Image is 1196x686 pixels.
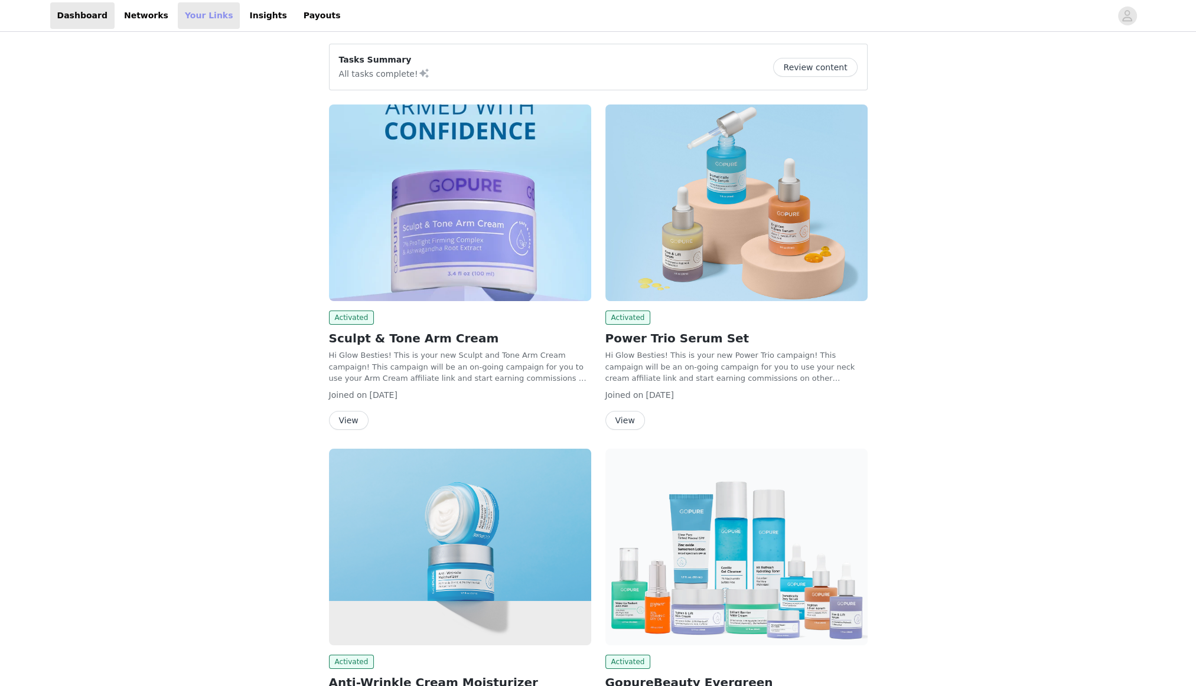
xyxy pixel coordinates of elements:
a: Your Links [178,2,240,29]
a: Insights [242,2,294,29]
img: GoPure Beauty [605,449,868,645]
span: Activated [605,655,651,669]
a: Payouts [296,2,348,29]
img: GoPure Beauty [329,104,591,301]
button: View [605,411,645,430]
span: [DATE] [370,390,397,400]
a: View [329,416,369,425]
h2: Power Trio Serum Set [605,329,868,347]
img: GoPure Beauty [605,104,868,301]
span: Joined on [605,390,644,400]
span: Activated [605,311,651,325]
h2: Sculpt & Tone Arm Cream [329,329,591,347]
span: Joined on [329,390,367,400]
button: View [329,411,369,430]
p: Hi Glow Besties! This is your new Power Trio campaign! This campaign will be an on-going campaign... [605,349,868,384]
a: Dashboard [50,2,115,29]
p: Hi Glow Besties! This is your new Sculpt and Tone Arm Cream campaign! This campaign will be an on... [329,349,591,384]
a: View [605,416,645,425]
span: Activated [329,311,374,325]
button: Review content [773,58,857,77]
div: avatar [1122,6,1133,25]
p: Tasks Summary [339,54,430,66]
span: [DATE] [646,390,674,400]
span: Activated [329,655,374,669]
p: All tasks complete! [339,66,430,80]
a: Networks [117,2,175,29]
img: GoPure Beauty [329,449,591,645]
